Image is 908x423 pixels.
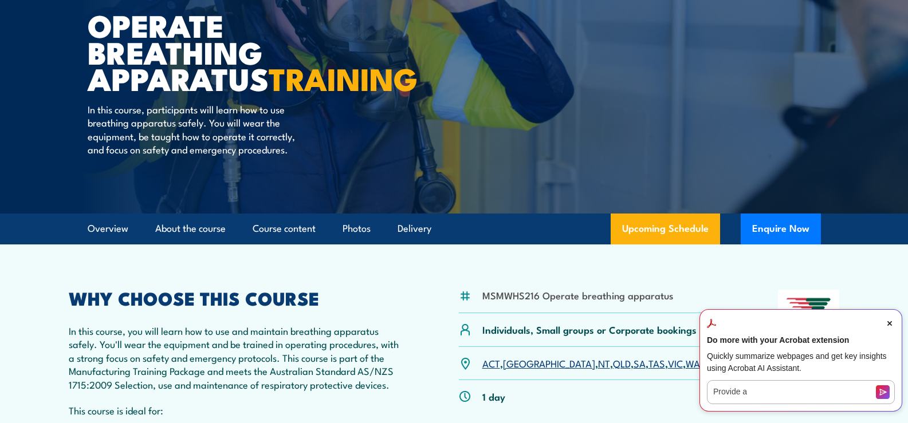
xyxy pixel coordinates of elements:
[88,11,371,92] h1: Operate Breathing Apparatus
[686,356,700,370] a: WA
[611,214,720,244] a: Upcoming Schedule
[482,390,505,403] p: 1 day
[398,214,431,244] a: Delivery
[648,356,665,370] a: TAS
[69,324,403,391] p: In this course, you will learn how to use and maintain breathing apparatus safely. You'll wear th...
[668,356,683,370] a: VIC
[613,356,631,370] a: QLD
[741,214,821,244] button: Enquire Now
[482,356,500,370] a: ACT
[598,356,610,370] a: NT
[155,214,226,244] a: About the course
[88,102,297,156] p: In this course, participants will learn how to use breathing apparatus safely. You will wear the ...
[482,357,700,370] p: , , , , , , ,
[503,356,595,370] a: [GEOGRAPHIC_DATA]
[343,214,371,244] a: Photos
[269,54,418,101] strong: TRAINING
[778,290,840,348] img: Nationally Recognised Training logo.
[69,404,403,417] p: This course is ideal for:
[69,290,403,306] h2: WHY CHOOSE THIS COURSE
[634,356,646,370] a: SA
[482,288,673,302] li: MSMWHS216 Operate breathing apparatus
[253,214,316,244] a: Course content
[88,214,128,244] a: Overview
[482,323,697,336] p: Individuals, Small groups or Corporate bookings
